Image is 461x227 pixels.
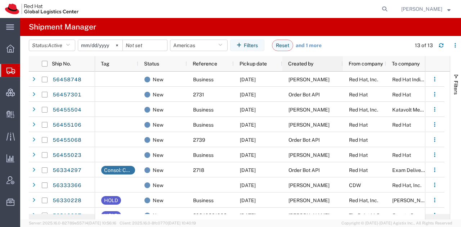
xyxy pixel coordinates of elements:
span: 08/11/2025 [240,152,256,158]
span: Red Hat [392,122,411,128]
span: Ramki Baratam [288,152,330,158]
img: logo [5,4,79,14]
a: 56330228 [52,195,82,206]
span: Red Hat [392,92,411,97]
a: 56458748 [52,74,82,86]
span: New [153,102,164,117]
span: New [153,178,164,193]
span: Red Hat, Inc. [349,198,378,203]
input: Not set [123,40,167,51]
span: Kirk Newcross [288,213,330,218]
button: Reset [272,40,293,51]
span: Exam Delivery & Support [392,167,449,173]
span: 08/11/2025 [240,137,256,143]
span: 07/29/2025 [240,182,256,188]
span: 20240801002 [193,213,227,218]
span: New [153,87,164,102]
span: Red Hat, Inc. [392,182,421,188]
span: 08/11/2025 [240,92,256,97]
a: 56455504 [52,104,82,116]
span: New [153,208,164,223]
span: Copyright © [DATE]-[DATE] Agistix Inc., All Rights Reserved [341,220,452,226]
span: Business [193,122,214,128]
span: Business [193,77,214,82]
span: 08/11/2025 [240,77,256,82]
span: Business [193,198,214,203]
span: Tammy Debo [288,198,330,203]
button: Filters [230,40,264,51]
span: Jennifer Bullock [288,77,330,82]
span: Red Hat [349,92,368,97]
span: New [153,72,164,87]
span: New [153,147,164,163]
span: 07/31/2025 [240,167,256,173]
a: 56319007 [52,210,82,222]
span: Status [144,61,159,67]
span: CDW [349,182,361,188]
a: 56455023 [52,150,82,161]
span: New [153,117,164,132]
span: Order Bot API [288,167,320,173]
span: Server: 2025.16.0-82789e55714 [29,221,116,225]
span: Red Hat, Inc. [349,77,378,82]
a: 56457301 [52,89,82,101]
span: Created by [288,61,313,67]
span: 08/11/2025 [240,122,256,128]
span: Order Bot API [288,92,320,97]
div: HOLD [104,211,118,220]
div: Consol: CZ/IN [104,166,132,174]
span: Red Hat [349,137,368,143]
span: Order Bot API [288,137,320,143]
button: Status:Active [29,40,75,51]
span: New [153,132,164,147]
h4: Shipment Manager [29,18,96,36]
span: Business [193,152,214,158]
span: Heather Whitley [288,107,330,113]
span: TJ Mims [392,198,433,203]
div: HOLD [104,196,118,205]
span: Client: 2025.16.0-8fc0770 [120,221,196,225]
span: Reference [193,61,217,67]
span: Quanta Computer Inc. [392,213,443,218]
button: Americas [170,40,228,51]
span: [DATE] 10:40:19 [168,221,196,225]
span: 2731 [193,92,204,97]
span: Business [193,107,214,113]
span: TierPoint LLC [349,213,380,218]
span: Katavolt Media, LLC [392,107,438,113]
input: Not set [78,40,122,51]
a: and 1 more [296,42,322,49]
span: Red Hat, Inc. [349,107,378,113]
div: 13 of 13 [415,42,433,49]
span: To company [392,61,420,67]
span: Red Hat [392,152,411,158]
span: Kirk Newcross [401,5,442,13]
span: 07/28/2025 [240,213,256,218]
span: Filters [453,81,459,95]
span: 2739 [193,137,205,143]
span: Red Hat [349,122,368,128]
span: 08/12/2025 [240,107,256,113]
span: New [153,163,164,178]
span: Active [48,42,62,48]
button: [PERSON_NAME] [401,5,451,13]
span: Robert Lomax [288,182,330,188]
span: [DATE] 10:56:16 [88,221,116,225]
span: From company [349,61,383,67]
span: Red Hat India Private Limited [392,77,458,82]
span: Tag [101,61,109,67]
a: 56455068 [52,135,82,146]
span: Ramki Baratam [288,122,330,128]
a: 56333366 [52,180,82,191]
span: 07/29/2025 [240,198,256,203]
span: Pickup date [240,61,267,67]
span: Red Hat [349,167,368,173]
a: 56455106 [52,119,82,131]
span: Red Hat [349,152,368,158]
span: 2718 [193,167,204,173]
span: New [153,193,164,208]
span: Ship No. [52,61,71,67]
a: 56334297 [52,165,82,176]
